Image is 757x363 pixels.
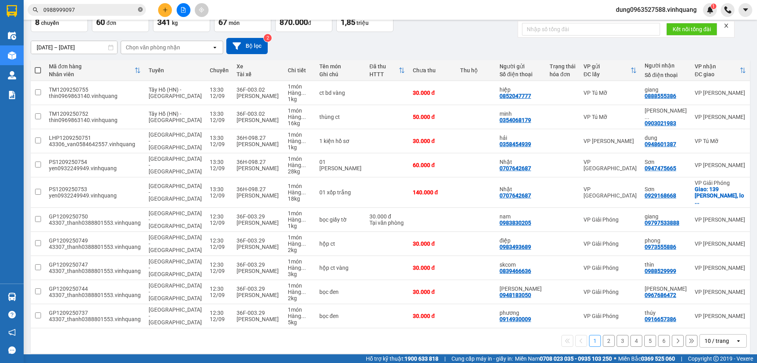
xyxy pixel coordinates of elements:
div: 12/09 [210,220,229,226]
span: ... [301,90,306,96]
div: Số điện thoại [645,72,687,78]
strong: 0708 023 035 - 0935 103 250 [540,355,612,362]
div: hóa đơn [550,71,576,77]
div: Hàng thông thường [288,313,311,319]
div: yen0932249949.vinhquang [49,192,141,199]
div: thúy [645,310,687,316]
span: file-add [181,7,186,13]
div: hộp ct vàng [319,265,362,271]
div: VP [PERSON_NAME] [695,313,746,319]
div: Sơn [645,186,687,192]
span: ... [301,265,306,271]
div: Tên món [319,63,362,70]
div: 1 món [288,307,311,313]
div: ĐC lấy [584,71,630,77]
div: Người gửi [500,63,542,70]
div: hải [500,135,542,141]
div: 12:30 [210,261,229,268]
div: nam [500,213,542,220]
div: 43307_thanh0388801553.vinhquang [49,220,141,226]
div: [PERSON_NAME] [237,220,280,226]
div: 30.000 đ [413,289,452,295]
div: 36H-098.27 [237,186,280,192]
img: warehouse-icon [8,71,16,79]
span: ... [301,216,306,223]
div: Hàng thông thường [288,265,311,271]
div: [PERSON_NAME] [237,192,280,199]
span: Hỗ trợ kỹ thuật: [366,354,438,363]
div: skcom [500,261,542,268]
div: ct bd vàng [319,90,362,96]
div: GP1209250747 [49,261,141,268]
span: [GEOGRAPHIC_DATA] - [GEOGRAPHIC_DATA] [149,234,202,253]
span: message [8,346,16,354]
div: VP Tú Mỡ [584,114,637,120]
div: [PERSON_NAME] [237,244,280,250]
button: 5 [644,335,656,347]
span: đ [308,20,311,26]
span: Cung cấp máy in - giấy in: [451,354,513,363]
div: Nhật [500,159,542,165]
button: Bộ lọc [226,38,268,54]
button: plus [158,3,172,17]
div: 09797533888 [645,220,679,226]
div: 1 món [288,107,311,114]
div: 36F-003.29 [237,261,280,268]
div: 12:30 [210,286,229,292]
div: [PERSON_NAME] [237,268,280,274]
div: PS1209250753 [49,186,141,192]
div: GP1209250737 [49,310,141,316]
div: TM1209250752 [49,111,141,117]
span: Tây Hồ (HN) - [GEOGRAPHIC_DATA] [149,87,202,99]
div: 36F-003.29 [237,310,280,316]
div: Chọn văn phòng nhận [126,43,180,51]
div: VP Giải Phóng [584,313,637,319]
div: điệp [500,237,542,244]
th: Toggle SortBy [45,60,145,81]
div: 2 kg [288,295,311,301]
div: 0988529999 [645,268,676,274]
div: 30.000 đ [413,90,452,96]
div: 12/09 [210,268,229,274]
div: VP Giải Phóng [584,289,637,295]
div: LHP1209250751 [49,135,141,141]
button: 4 [630,335,642,347]
div: 36F-003.02 [237,111,280,117]
sup: 2 [264,34,272,42]
div: hộp ct [319,241,362,247]
div: VP [GEOGRAPHIC_DATA] [584,186,637,199]
div: 43307_thanh0388801553.vinhquang [49,316,141,322]
div: dung [645,135,687,141]
div: 30.000 đ [413,265,452,271]
div: 36F-003.29 [237,213,280,220]
span: caret-down [742,6,749,13]
div: Chưa thu [413,67,452,73]
span: | [681,354,682,363]
div: 1 kg [288,96,311,102]
div: bọc đen [319,313,362,319]
span: aim [199,7,204,13]
div: 0903021983 [645,120,676,126]
div: lê văn hùng [500,286,542,292]
input: Tìm tên, số ĐT hoặc mã đơn [43,6,136,14]
div: VP [GEOGRAPHIC_DATA] [584,159,637,171]
div: 30.000 đ [413,313,452,319]
span: | [444,354,446,363]
div: TM1209250755 [49,87,141,93]
div: 12:30 [210,310,229,316]
div: 1 món [288,234,311,241]
th: Toggle SortBy [580,60,641,81]
button: 3 [617,335,628,347]
div: 12/09 [210,292,229,298]
div: 12:30 [210,237,229,244]
span: ... [301,313,306,319]
div: Chi tiết [288,67,311,73]
div: 18 kg [288,196,311,202]
div: Trạng thái [550,63,576,70]
div: VP Giải Phóng [584,216,637,223]
div: 01 xốp trắng [319,189,362,196]
span: ... [301,162,306,168]
span: [GEOGRAPHIC_DATA] - [GEOGRAPHIC_DATA] [149,282,202,301]
div: HTTT [369,71,399,77]
span: ... [301,114,306,120]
